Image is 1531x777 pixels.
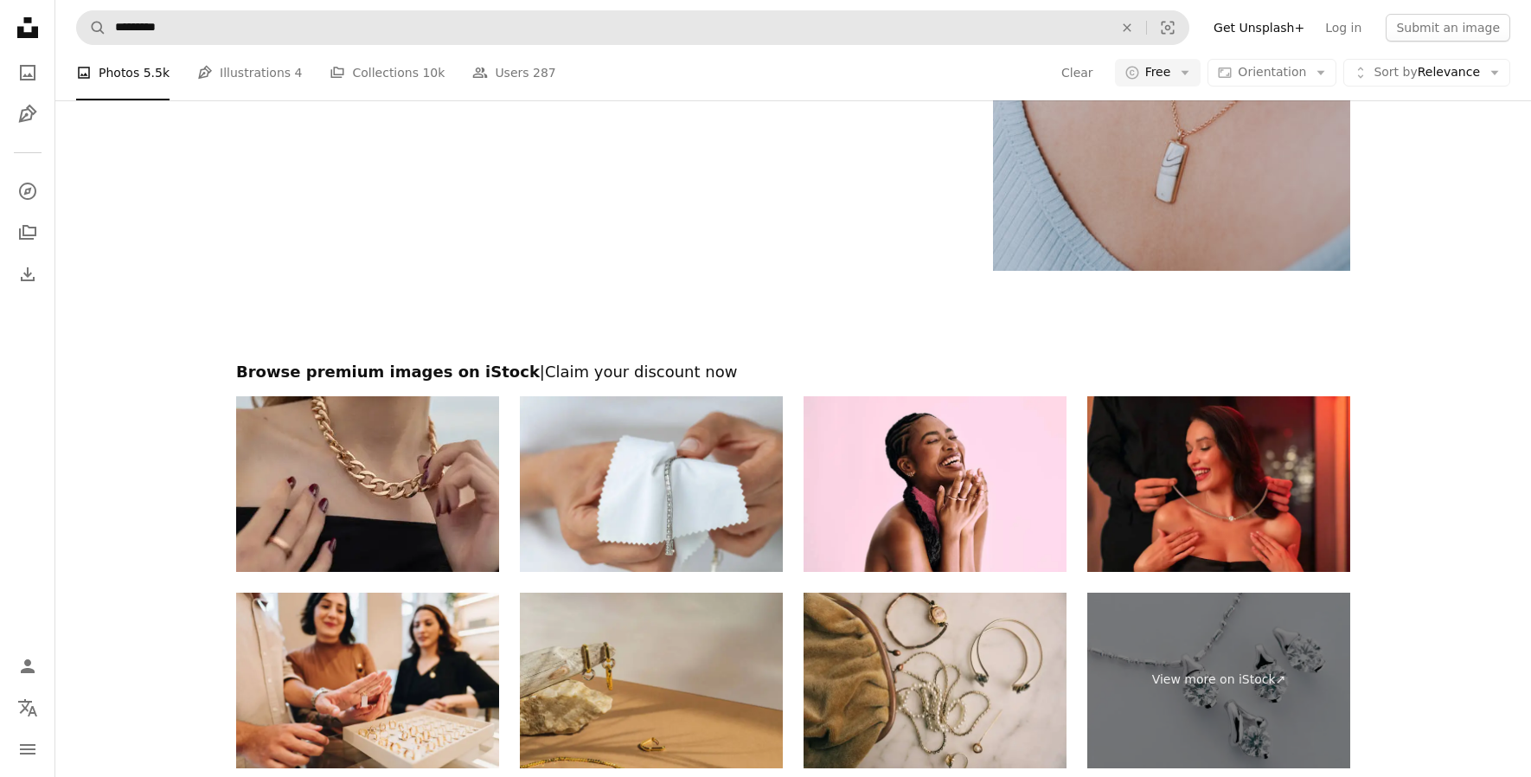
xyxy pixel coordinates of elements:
[1108,11,1146,44] button: Clear
[1087,593,1350,768] a: View more on iStock↗
[1145,64,1171,81] span: Free
[1315,14,1372,42] a: Log in
[1374,65,1417,79] span: Sort by
[77,11,106,44] button: Search Unsplash
[533,63,556,82] span: 287
[1147,11,1188,44] button: Visual search
[1087,396,1350,572] img: Valentine's gift. Caring man giving luxury necklace to beloved girlfriend, putting it on her neck...
[10,55,45,90] a: Photos
[10,174,45,209] a: Explore
[236,396,499,572] img: Close-Up Of Woman With Hands
[1115,59,1201,87] button: Free
[1208,59,1336,87] button: Orientation
[76,10,1189,45] form: Find visuals sitewide
[472,45,555,100] a: Users 287
[1238,65,1306,79] span: Orientation
[804,593,1067,768] img: Directly Above Shot Of Jewelry By Purse On Table
[10,732,45,767] button: Menu
[10,649,45,684] a: Log in / Sign up
[10,257,45,292] a: Download History
[1060,59,1094,87] button: Clear
[10,10,45,48] a: Home — Unsplash
[1203,14,1315,42] a: Get Unsplash+
[1374,64,1480,81] span: Relevance
[1343,59,1510,87] button: Sort byRelevance
[330,45,445,100] a: Collections 10k
[804,396,1067,572] img: beauty shot of beautiful black woman in monochromatic pink. Stock photo, copy space
[10,215,45,250] a: Collections
[422,63,445,82] span: 10k
[1386,14,1510,42] button: Submit an image
[236,593,499,768] img: Close-up of a man trying a ring on jewelry store
[295,63,303,82] span: 4
[540,363,738,381] span: | Claim your discount now
[10,97,45,132] a: Illustrations
[10,690,45,725] button: Language
[520,593,783,768] img: Golden earrings on pastel beige background with shadow. Stylish jewellery set
[197,45,302,100] a: Illustrations 4
[236,362,1350,382] h2: Browse premium images on iStock
[520,396,783,572] img: A Woman Is Polishing Diamond Bracelet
